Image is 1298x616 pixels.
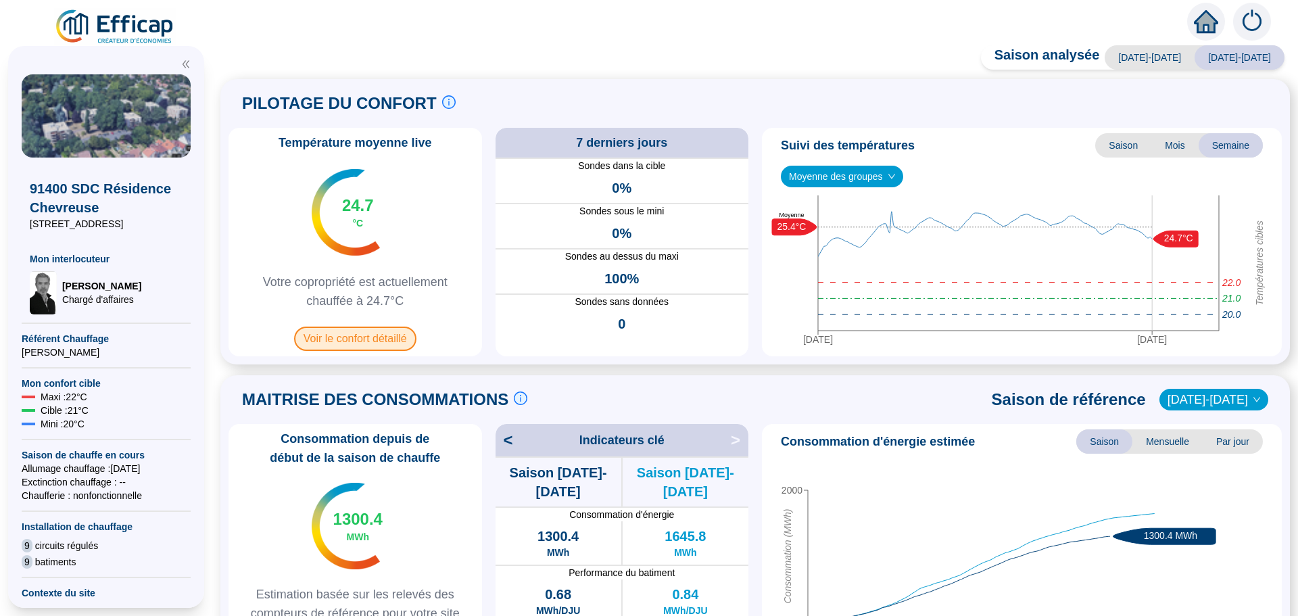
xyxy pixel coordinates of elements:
[1254,221,1265,306] tspan: Températures cibles
[496,463,621,501] span: Saison [DATE]-[DATE]
[1151,133,1199,158] span: Mois
[333,508,383,530] span: 1300.4
[1095,133,1151,158] span: Saison
[612,179,631,197] span: 0%
[672,585,698,604] span: 0.84
[22,586,191,600] span: Contexte du site
[442,95,456,109] span: info-circle
[347,530,369,544] span: MWh
[803,334,833,345] tspan: [DATE]
[30,252,183,266] span: Mon interlocuteur
[782,485,802,496] tspan: 2000
[41,404,89,417] span: Cible : 21 °C
[777,221,807,232] text: 25.4°C
[35,555,76,569] span: batiments
[181,60,191,69] span: double-left
[22,377,191,390] span: Mon confort cible
[604,269,639,288] span: 100%
[62,293,141,306] span: Chargé d'affaires
[782,509,793,604] tspan: Consommation (MWh)
[234,273,477,310] span: Votre copropriété est actuellement chauffée à 24.7°C
[496,566,749,579] span: Performance du batiment
[992,389,1146,410] span: Saison de référence
[41,417,85,431] span: Mini : 20 °C
[1105,45,1195,70] span: [DATE]-[DATE]
[496,295,749,309] span: Sondes sans données
[41,390,87,404] span: Maxi : 22 °C
[270,133,440,152] span: Température moyenne live
[981,45,1100,70] span: Saison analysée
[35,539,98,552] span: circuits régulés
[514,392,527,405] span: info-circle
[623,463,748,501] span: Saison [DATE]-[DATE]
[22,332,191,346] span: Référent Chauffage
[352,216,363,230] span: °C
[22,520,191,534] span: Installation de chauffage
[1199,133,1263,158] span: Semaine
[496,250,749,264] span: Sondes au dessus du maxi
[1203,429,1263,454] span: Par jour
[1164,233,1193,243] text: 24.7°C
[30,179,183,217] span: 91400 SDC Résidence Chevreuse
[242,389,508,410] span: MAITRISE DES CONSOMMATIONS
[547,546,569,559] span: MWh
[62,279,141,293] span: [PERSON_NAME]
[22,346,191,359] span: [PERSON_NAME]
[1195,45,1284,70] span: [DATE]-[DATE]
[1168,389,1260,410] span: 2022-2023
[1137,334,1167,345] tspan: [DATE]
[1233,3,1271,41] img: alerts
[781,432,975,451] span: Consommation d'énergie estimée
[579,431,665,450] span: Indicateurs clé
[30,217,183,231] span: [STREET_ADDRESS]
[294,327,416,351] span: Voir le confort détaillé
[779,212,804,218] text: Moyenne
[496,204,749,218] span: Sondes sous le mini
[731,429,748,451] span: >
[54,8,176,46] img: efficap energie logo
[22,475,191,489] span: Exctinction chauffage : --
[545,585,571,604] span: 0.68
[312,169,380,256] img: indicateur températures
[1222,277,1241,288] tspan: 22.0
[1222,310,1241,321] tspan: 20.0
[781,136,915,155] span: Suivi des températures
[22,489,191,502] span: Chaufferie : non fonctionnelle
[1132,429,1203,454] span: Mensuelle
[1194,9,1218,34] span: home
[1144,530,1197,541] text: 1300.4 MWh
[22,539,32,552] span: 9
[312,483,380,569] img: indicateur températures
[22,555,32,569] span: 9
[576,133,667,152] span: 7 derniers jours
[496,159,749,173] span: Sondes dans la cible
[1253,396,1261,404] span: down
[674,546,696,559] span: MWh
[234,429,477,467] span: Consommation depuis de début de la saison de chauffe
[30,271,57,314] img: Chargé d'affaires
[612,224,631,243] span: 0%
[1222,293,1241,304] tspan: 21.0
[242,93,437,114] span: PILOTAGE DU CONFORT
[342,195,374,216] span: 24.7
[1076,429,1132,454] span: Saison
[537,527,579,546] span: 1300.4
[888,172,896,181] span: down
[618,314,625,333] span: 0
[496,508,749,521] span: Consommation d'énergie
[496,429,513,451] span: <
[665,527,706,546] span: 1645.8
[789,166,895,187] span: Moyenne des groupes
[22,462,191,475] span: Allumage chauffage : [DATE]
[22,448,191,462] span: Saison de chauffe en cours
